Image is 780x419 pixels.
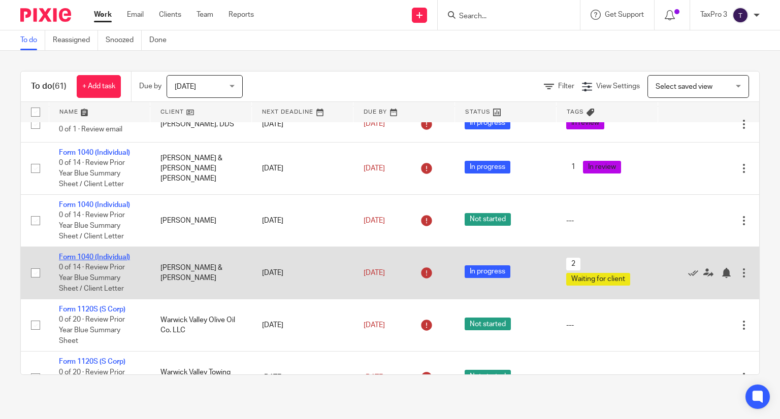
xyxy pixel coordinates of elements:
[150,106,252,142] td: [PERSON_NAME], DDS
[149,30,174,50] a: Done
[558,83,574,90] span: Filter
[197,10,213,20] a: Team
[94,10,112,20] a: Work
[252,106,353,142] td: [DATE]
[364,322,385,329] span: [DATE]
[364,165,385,172] span: [DATE]
[252,247,353,299] td: [DATE]
[656,83,712,90] span: Select saved view
[59,358,125,365] a: Form 1120S (S Corp)
[252,195,353,247] td: [DATE]
[566,117,604,129] span: In review
[77,75,121,98] a: + Add task
[59,126,122,133] span: 0 of 1 · Review email
[688,268,703,278] a: Mark as done
[127,10,144,20] a: Email
[700,10,727,20] p: TaxPro 3
[59,254,130,261] a: Form 1040 (Individual)
[465,318,511,330] span: Not started
[465,213,511,226] span: Not started
[605,11,644,18] span: Get Support
[567,109,584,115] span: Tags
[59,201,130,208] a: Form 1040 (Individual)
[20,30,45,50] a: To do
[52,82,67,90] span: (61)
[364,121,385,128] span: [DATE]
[732,7,749,23] img: svg%3E
[229,10,254,20] a: Reports
[150,352,252,404] td: Warwick Valley Towing LLC
[150,195,252,247] td: [PERSON_NAME]
[59,264,125,292] span: 0 of 14 · Review Prior Year Blue Summary Sheet / Client Letter
[364,374,385,381] span: [DATE]
[583,161,621,173] span: In review
[159,10,181,20] a: Clients
[59,160,125,188] span: 0 of 14 · Review Prior Year Blue Summary Sheet / Client Letter
[59,369,125,397] span: 0 of 20 · Review Prior Year Blue Summary Sheet
[150,299,252,352] td: Warwick Valley Olive Oil Co. LLC
[458,12,549,21] input: Search
[31,81,67,92] h1: To do
[20,8,71,22] img: Pixie
[566,320,647,330] div: ---
[465,117,510,129] span: In progress
[596,83,640,90] span: View Settings
[252,352,353,404] td: [DATE]
[364,269,385,276] span: [DATE]
[566,216,647,226] div: ---
[252,299,353,352] td: [DATE]
[59,212,125,240] span: 0 of 14 · Review Prior Year Blue Summary Sheet / Client Letter
[566,372,647,382] div: ---
[59,317,125,344] span: 0 of 20 · Review Prior Year Blue Summary Sheet
[364,217,385,224] span: [DATE]
[53,30,98,50] a: Reassigned
[252,143,353,195] td: [DATE]
[465,161,510,173] span: In progress
[566,273,630,286] span: Waiting for client
[139,81,161,91] p: Due by
[566,161,580,173] span: 1
[150,143,252,195] td: [PERSON_NAME] & [PERSON_NAME] [PERSON_NAME]
[59,149,130,156] a: Form 1040 (Individual)
[106,30,142,50] a: Snoozed
[566,258,580,270] span: 2
[465,265,510,278] span: In progress
[150,247,252,299] td: [PERSON_NAME] & [PERSON_NAME]
[175,83,196,90] span: [DATE]
[465,370,511,382] span: Not started
[59,306,125,313] a: Form 1120S (S Corp)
